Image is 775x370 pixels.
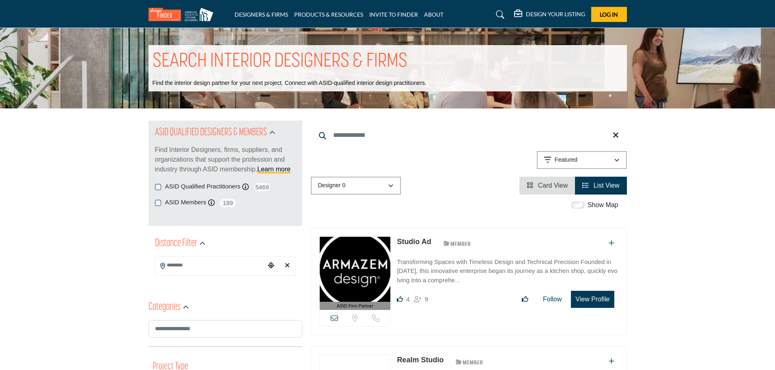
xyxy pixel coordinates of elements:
[609,240,614,247] a: Add To List
[153,79,426,87] p: Find the interior design partner for your next project. Connect with ASID-qualified interior desi...
[555,156,577,164] p: Featured
[149,320,302,338] input: Search Category
[527,182,568,189] a: View Card
[153,49,407,74] h1: SEARCH INTERIOR DESIGNERS & FIRMS
[257,166,291,173] a: Learn more
[311,177,401,195] button: Designer 0
[517,291,534,307] button: Like listing
[451,357,488,367] img: ASID Members Badge Icon
[588,200,618,210] label: Show Map
[526,11,585,18] h5: DESIGN YOUR LISTING
[155,125,267,140] h2: ASID QUALIFIED DESIGNERS & MEMBERS
[600,11,618,18] span: Log In
[155,145,296,174] p: Find Interior Designers, firms, suppliers, and organizations that support the profession and indu...
[439,238,476,249] img: ASID Members Badge Icon
[538,291,567,307] button: Follow
[397,355,443,366] p: Realm Studio
[320,237,391,302] img: Studio Ad
[609,358,614,365] a: Add To List
[155,200,161,206] input: ASID Members checkbox
[594,182,620,189] span: List View
[219,198,237,208] span: 189
[397,236,431,247] p: Studio Ad
[397,253,618,285] a: Transforming Spaces with Timeless Design and Technical Precision Founded in [DATE], this innovati...
[149,300,181,315] h2: Categories
[582,182,619,189] a: View List
[591,7,627,22] button: Log In
[571,291,614,308] button: View Profile
[424,11,443,18] a: ABOUT
[235,11,288,18] a: DESIGNERS & FIRMS
[414,294,428,304] div: Followers
[311,125,627,145] input: Search Keyword
[519,177,575,195] li: Card View
[488,8,510,21] a: Search
[155,184,161,190] input: ASID Qualified Practitioners checkbox
[575,177,626,195] li: List View
[149,8,217,21] img: Site Logo
[406,296,409,303] span: 4
[369,11,418,18] a: INVITE TO FINDER
[397,257,618,285] p: Transforming Spaces with Timeless Design and Technical Precision Founded in [DATE], this innovati...
[538,182,568,189] span: Card View
[397,356,443,364] a: Realm Studio
[537,151,627,169] button: Featured
[155,236,197,251] h2: Distance Filter
[318,182,346,190] p: Designer 0
[337,303,373,309] span: ASID Firm Partner
[397,238,431,246] a: Studio Ad
[155,257,265,273] input: Search Location
[397,296,403,302] i: Likes
[514,10,585,19] div: DESIGN YOUR LISTING
[281,257,293,275] div: Clear search location
[294,11,363,18] a: PRODUCTS & RESOURCES
[425,296,428,303] span: 9
[265,257,277,275] div: Choose your current location
[165,198,207,207] label: ASID Members
[320,237,391,310] a: ASID Firm Partner
[165,182,241,191] label: ASID Qualified Practitioners
[253,182,271,192] span: 5469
